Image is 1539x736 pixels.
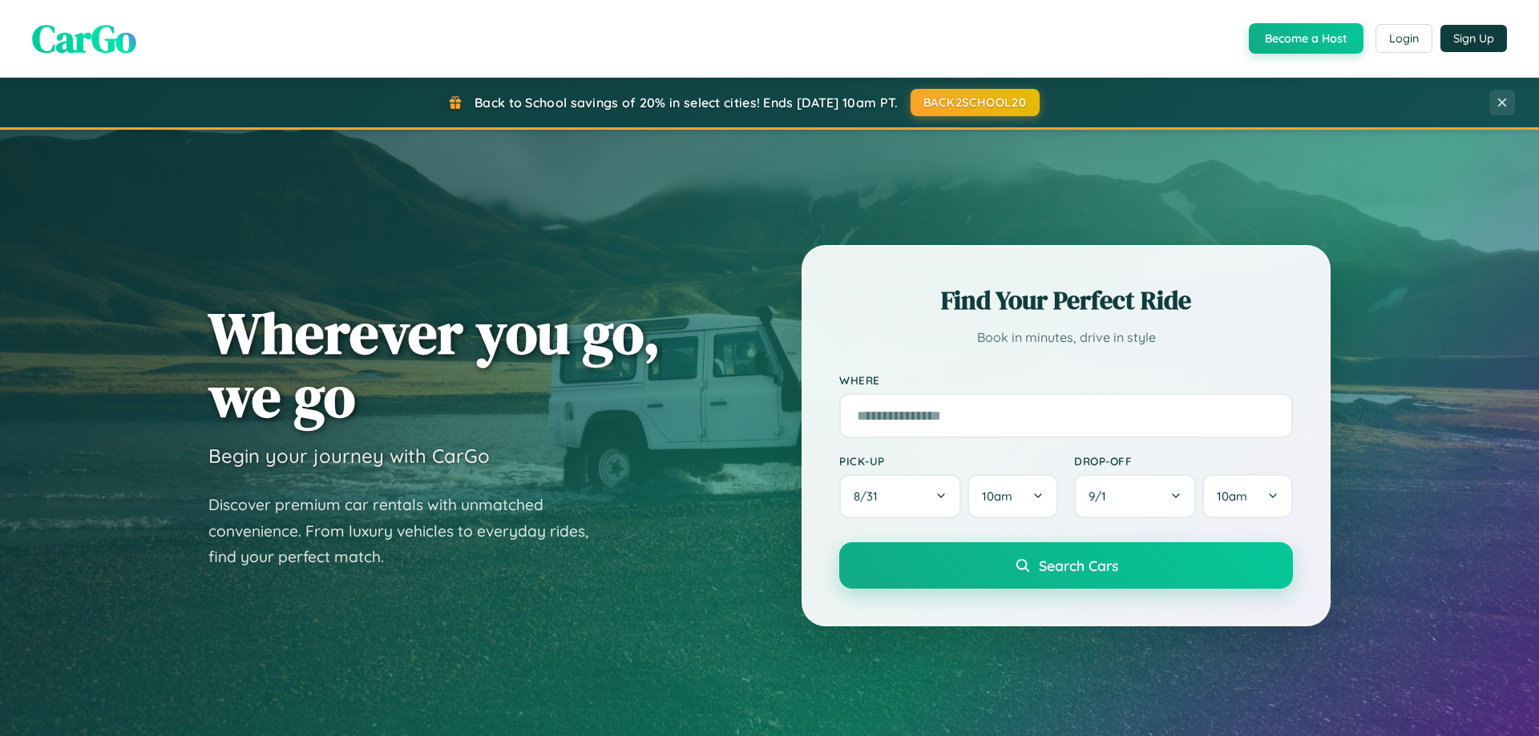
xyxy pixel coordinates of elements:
label: Drop-off [1074,454,1293,468]
h2: Find Your Perfect Ride [839,283,1293,318]
button: 10am [1202,474,1293,518]
span: CarGo [32,12,136,65]
button: Login [1375,24,1432,53]
span: 10am [1217,489,1247,504]
label: Pick-up [839,454,1058,468]
label: Where [839,373,1293,387]
button: 9/1 [1074,474,1196,518]
h1: Wherever you go, we go [208,301,660,428]
button: Become a Host [1249,23,1363,54]
p: Book in minutes, drive in style [839,326,1293,349]
span: Back to School savings of 20% in select cities! Ends [DATE] 10am PT. [475,95,898,111]
span: 9 / 1 [1089,489,1114,504]
p: Discover premium car rentals with unmatched convenience. From luxury vehicles to everyday rides, ... [208,492,609,570]
span: 10am [982,489,1012,504]
button: 8/31 [839,474,961,518]
h3: Begin your journey with CarGo [208,444,490,468]
button: 10am [967,474,1058,518]
button: Search Cars [839,542,1293,589]
button: BACK2SCHOOL20 [911,89,1040,116]
span: 8 / 31 [854,489,886,504]
span: Search Cars [1039,557,1118,574]
button: Sign Up [1440,25,1507,52]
